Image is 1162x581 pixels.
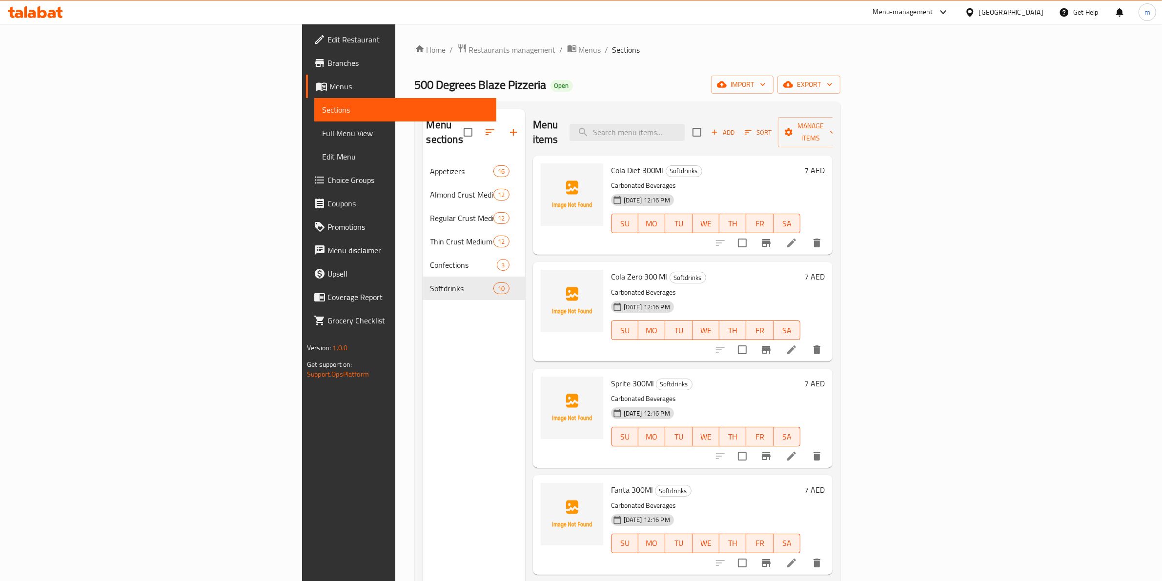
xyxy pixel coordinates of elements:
[785,79,833,91] span: export
[719,79,766,91] span: import
[805,231,829,255] button: delete
[541,377,603,439] img: Sprite 300Ml
[307,368,369,381] a: Support.OpsPlatform
[457,43,556,56] a: Restaurants management
[332,341,347,354] span: 1.0.0
[638,214,665,233] button: MO
[750,323,769,338] span: FR
[306,309,496,332] a: Grocery Checklist
[430,212,494,224] span: Regular Crust Medium Pizzas
[777,217,796,231] span: SA
[423,160,525,183] div: Appetizers16
[669,536,688,550] span: TU
[777,430,796,444] span: SA
[430,259,497,271] span: Confections
[327,291,489,303] span: Coverage Report
[786,557,797,569] a: Edit menu item
[732,553,753,573] span: Select to update
[774,427,800,446] button: SA
[777,536,796,550] span: SA
[693,214,719,233] button: WE
[745,127,772,138] span: Sort
[777,76,840,94] button: export
[746,427,773,446] button: FR
[638,534,665,553] button: MO
[502,120,525,144] button: Add section
[665,534,692,553] button: TU
[306,168,496,192] a: Choice Groups
[611,321,638,340] button: SU
[723,430,742,444] span: TH
[655,485,691,497] span: Softdrinks
[322,104,489,116] span: Sections
[778,117,843,147] button: Manage items
[423,183,525,206] div: Almond Crust Medium Pizzas12
[541,270,603,332] img: Cola Zero 300 Ml
[804,270,825,283] h6: 7 AED
[430,189,494,200] span: Almond Crust Medium Pizzas
[605,44,609,56] li: /
[805,338,829,361] button: delete
[696,430,715,444] span: WE
[750,430,769,444] span: FR
[774,321,800,340] button: SA
[873,6,933,18] div: Menu-management
[493,165,509,177] div: items
[423,156,525,304] nav: Menu sections
[754,338,778,361] button: Branch-specific-item
[533,118,558,147] h2: Menu items
[665,427,692,446] button: TU
[430,236,494,247] span: Thin Crust Medium Pizzas
[669,430,688,444] span: TU
[306,262,496,285] a: Upsell
[306,51,496,75] a: Branches
[804,483,825,497] h6: 7 AED
[327,315,489,326] span: Grocery Checklist
[786,344,797,356] a: Edit menu item
[306,75,496,98] a: Menus
[327,198,489,209] span: Coupons
[656,379,693,390] div: Softdrinks
[732,446,753,466] span: Select to update
[615,536,634,550] span: SU
[314,98,496,121] a: Sections
[327,174,489,186] span: Choice Groups
[329,80,489,92] span: Menus
[478,120,502,144] span: Sort sections
[804,377,825,390] h6: 7 AED
[550,81,573,90] span: Open
[493,282,509,294] div: items
[711,76,774,94] button: import
[754,444,778,468] button: Branch-specific-item
[642,430,661,444] span: MO
[322,151,489,162] span: Edit Menu
[732,233,753,253] span: Select to update
[612,44,640,56] span: Sections
[423,253,525,277] div: Confections3
[620,515,674,524] span: [DATE] 12:16 PM
[579,44,601,56] span: Menus
[786,237,797,249] a: Edit menu item
[306,239,496,262] a: Menu disclaimer
[777,323,796,338] span: SA
[665,321,692,340] button: TU
[1144,7,1150,18] span: m
[469,44,556,56] span: Restaurants management
[494,167,509,176] span: 16
[307,341,331,354] span: Version:
[642,536,661,550] span: MO
[710,127,736,138] span: Add
[307,358,352,371] span: Get support on:
[611,180,800,192] p: Carbonated Beverages
[786,120,836,144] span: Manage items
[746,321,773,340] button: FR
[423,206,525,230] div: Regular Crust Medium Pizzas12
[719,214,746,233] button: TH
[804,163,825,177] h6: 7 AED
[494,237,509,246] span: 12
[494,214,509,223] span: 12
[707,125,738,140] button: Add
[693,427,719,446] button: WE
